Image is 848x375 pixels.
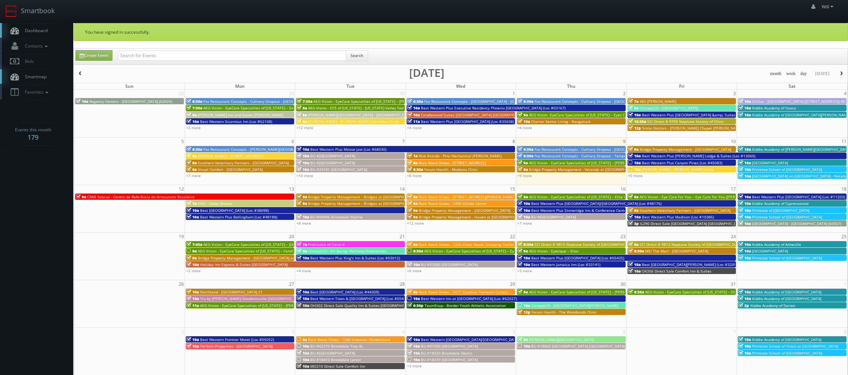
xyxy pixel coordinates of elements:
[738,167,751,172] span: 10a
[531,344,625,349] span: BU #18660 [GEOGRAPHIC_DATA] [GEOGRAPHIC_DATA]
[297,167,309,172] span: 10a
[738,221,751,226] span: 10a
[640,221,809,226] span: IL290 Direct Sale [GEOGRAPHIC_DATA] [GEOGRAPHIC_DATA][PERSON_NAME][GEOGRAPHIC_DATA]
[752,208,809,213] span: Primrose of [GEOGRAPHIC_DATA]
[186,248,197,254] span: 8a
[517,173,532,178] a: +9 more
[518,337,528,342] span: 9a
[640,105,698,110] span: Concept3D - [GEOGRAPHIC_DATA]
[297,248,307,254] span: 8a
[738,99,751,104] span: 10a
[628,167,641,172] span: 10a
[531,255,624,260] span: Best Western Plus [GEOGRAPHIC_DATA] (Loc #05435)
[738,296,751,301] span: 10a
[186,214,199,220] span: 10a
[200,214,277,220] span: Best Western Plus Bellingham (Loc #48188)
[407,105,420,110] span: 10a
[421,262,478,267] span: BU #03080 [GEOGRAPHIC_DATA]
[21,58,34,64] span: Bids
[419,242,514,247] span: Rack Room Shoes - 1255 Cross Roads Shopping Center
[738,248,751,254] span: 10a
[642,160,722,165] span: Best Western Plus Canyon Pines (Loc #45083)
[310,167,367,172] span: BU #24181 [GEOGRAPHIC_DATA]
[297,242,307,247] span: 7a
[186,268,201,273] a: +2 more
[642,214,714,220] span: Best Western Plus Madison (Loc #10386)
[186,167,197,172] span: 8a
[186,337,199,342] span: 10a
[297,194,307,199] span: 9a
[178,90,185,97] span: 28
[752,296,821,301] span: Kiddie Academy of [GEOGRAPHIC_DATA]
[297,337,307,342] span: 8a
[296,268,311,273] a: +4 more
[738,208,751,213] span: 10a
[407,337,420,342] span: 10a
[198,160,289,165] span: Southern Veterinary Partners - [GEOGRAPHIC_DATA]
[297,160,309,165] span: 10a
[421,357,478,362] span: BU #18370 [GEOGRAPHIC_DATA]
[789,83,796,89] span: Sat
[297,255,309,260] span: 10a
[424,167,478,172] span: Forum Health - Modesto Clinic
[235,83,245,89] span: Mon
[518,160,528,165] span: 9a
[518,99,533,104] span: 6:30a
[407,221,424,226] a: +12 more
[186,255,197,260] span: 9a
[738,337,751,342] span: 10a
[738,303,749,308] span: 2p
[512,90,516,97] span: 1
[518,214,530,220] span: 10a
[407,99,423,104] span: 6:30a
[534,99,650,104] span: Fox Restaurant Concepts - Culinary Dropout - [GEOGRAPHIC_DATA]
[407,201,418,206] span: 8a
[798,69,810,78] button: day
[752,289,821,295] span: Kiddie Academy of [GEOGRAPHIC_DATA]
[419,208,510,213] span: Bridge Property Management - [GEOGRAPHIC_DATA]
[297,153,309,158] span: 10a
[186,289,199,295] span: 10a
[407,262,420,267] span: 10a
[752,160,788,165] span: [GEOGRAPHIC_DATA]
[310,160,355,165] span: BU #[GEOGRAPHIC_DATA]
[401,138,406,145] span: 7
[200,344,273,349] span: Perform Properties - [GEOGRAPHIC_DATA]
[534,242,637,247] span: SCI Direct # 9815 Neptune Society of [GEOGRAPHIC_DATA]
[752,194,845,199] span: Best Western Plus [GEOGRAPHIC_DATA] (Loc #11203)
[21,27,48,34] span: Dashboard
[200,262,288,267] span: Holiday Inn Express & Suites [GEOGRAPHIC_DATA]
[297,303,309,308] span: 10a
[21,43,49,49] span: Contacts
[296,221,311,226] a: +8 more
[628,289,644,295] span: 8:30a
[518,112,528,117] span: 9a
[419,289,508,295] span: Rack Room Shoes - 1077 Carolina Premium Outlets
[407,303,423,308] span: 6:30p
[308,201,419,206] span: Bridge Property Management - Bridges at [GEOGRAPHIC_DATA]
[628,105,638,110] span: 9a
[186,153,197,158] span: 8a
[628,248,644,254] span: 8:30a
[518,167,528,172] span: 9a
[752,105,796,110] span: Kiddie Academy of Itsaca
[752,255,822,260] span: Primrose School of [GEOGRAPHIC_DATA]
[419,194,515,199] span: Rack Room Shoes - [STREET_ADDRESS][PERSON_NAME]
[518,153,533,158] span: 6:30a
[200,303,330,308] span: AEG Vision - EyeCare Specialties of [US_STATE] – [PERSON_NAME] EyeCare
[628,99,638,104] span: 7a
[738,350,751,356] span: 10a
[518,248,528,254] span: 9a
[407,242,418,247] span: 8a
[518,310,530,315] span: 12p
[425,303,506,308] span: TeamSnap - Border Youth Athletic Association
[733,90,737,97] span: 3
[308,248,386,254] span: Concept3D - Art &amp; Wellness Enterprises
[640,99,676,104] span: MSI [PERSON_NAME]
[529,112,651,117] span: AEG Vision -EyeCare Specialties of [US_STATE] – Eyes On Sammamish
[738,201,751,206] span: 10a
[738,344,751,349] span: 10a
[534,153,626,158] span: Fox Restaurant Concepts - Culinary Dropout - Tempe
[15,126,51,134] span: Events this month
[531,303,618,308] span: Concept3D - [GEOGRAPHIC_DATA][PERSON_NAME]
